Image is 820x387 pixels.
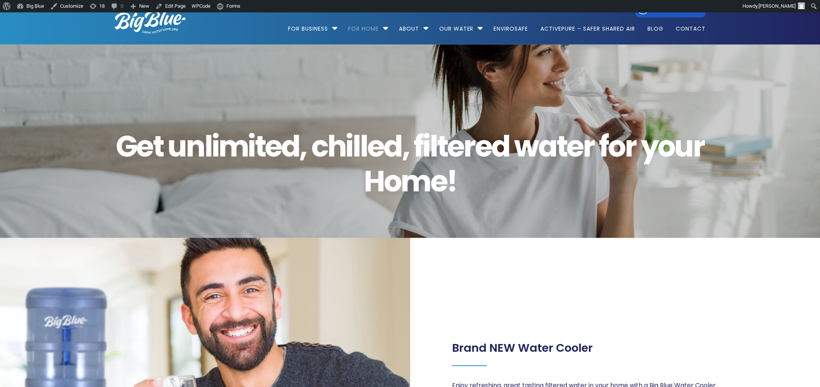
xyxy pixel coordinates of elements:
[452,331,593,355] div: Page 1
[92,129,727,199] span: Get unlimited, chilled, filtered water for your Home!
[452,341,593,355] h2: Brand NEW Water Cooler
[758,3,796,9] span: [PERSON_NAME]
[115,10,186,34] img: logo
